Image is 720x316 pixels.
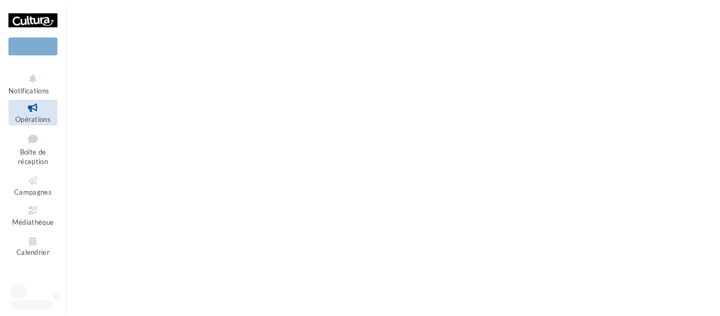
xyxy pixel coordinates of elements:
span: Médiathèque [12,218,54,226]
a: Boîte de réception [8,130,57,168]
a: Campagnes [8,173,57,198]
span: Opérations [15,115,51,123]
span: Campagnes [14,188,52,196]
span: Boîte de réception [18,148,48,166]
a: Calendrier [8,233,57,259]
div: Nouvelle campagne [8,37,57,55]
a: Opérations [8,100,57,126]
span: Notifications [8,87,49,95]
span: Calendrier [16,248,50,257]
a: Médiathèque [8,203,57,228]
